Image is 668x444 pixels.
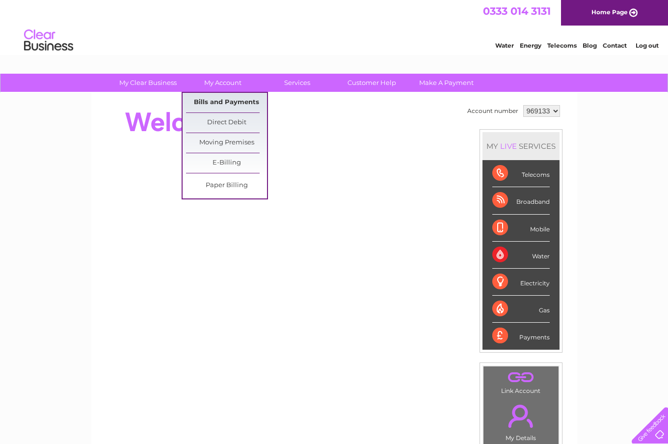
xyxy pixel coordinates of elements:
[186,93,267,112] a: Bills and Payments
[24,26,74,55] img: logo.png
[603,42,627,49] a: Contact
[495,42,514,49] a: Water
[257,74,338,92] a: Services
[492,296,550,323] div: Gas
[583,42,597,49] a: Blog
[483,5,551,17] a: 0333 014 3131
[482,132,560,160] div: MY SERVICES
[547,42,577,49] a: Telecoms
[182,74,263,92] a: My Account
[498,141,519,151] div: LIVE
[492,215,550,242] div: Mobile
[331,74,412,92] a: Customer Help
[636,42,659,49] a: Log out
[103,5,566,48] div: Clear Business is a trading name of Verastar Limited (registered in [GEOGRAPHIC_DATA] No. 3667643...
[186,133,267,153] a: Moving Premises
[492,160,550,187] div: Telecoms
[186,176,267,195] a: Paper Billing
[107,74,188,92] a: My Clear Business
[486,369,556,386] a: .
[492,187,550,214] div: Broadband
[492,242,550,269] div: Water
[492,323,550,349] div: Payments
[492,269,550,296] div: Electricity
[520,42,541,49] a: Energy
[483,366,559,397] td: Link Account
[465,103,521,119] td: Account number
[186,113,267,133] a: Direct Debit
[406,74,487,92] a: Make A Payment
[186,153,267,173] a: E-Billing
[486,399,556,433] a: .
